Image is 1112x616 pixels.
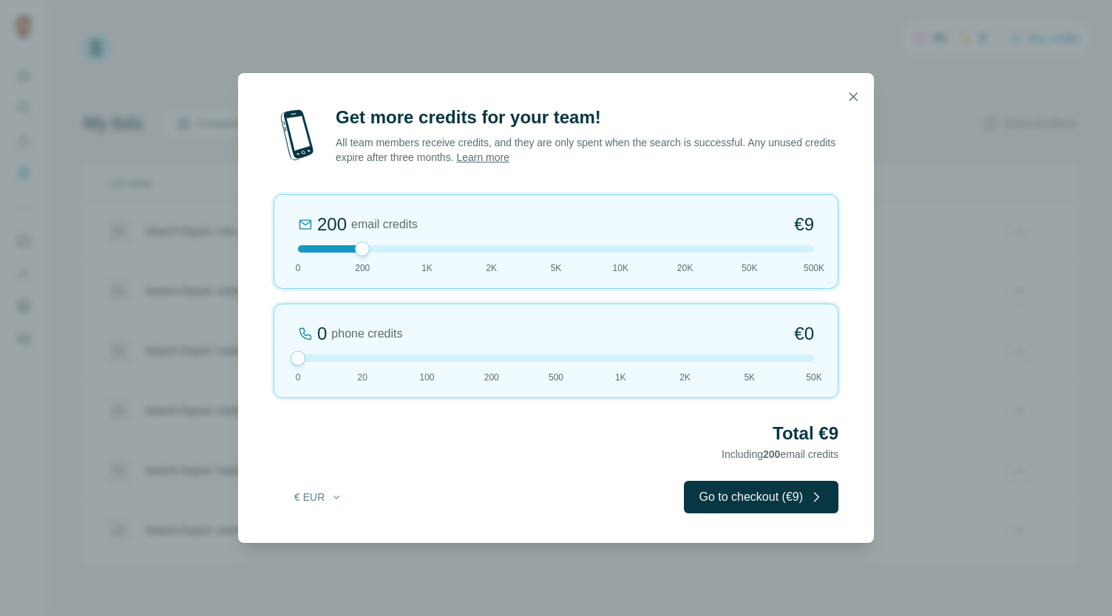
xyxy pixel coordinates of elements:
p: All team members receive credits, and they are only spent when the search is successful. Any unus... [336,135,838,165]
span: 2K [679,371,691,384]
span: email credits [351,216,418,233]
h2: Total €9 [274,422,838,445]
img: mobile-phone [274,106,321,165]
span: 5K [744,371,755,384]
span: 200 [355,261,370,275]
span: 500 [549,371,563,384]
span: 1K [421,261,433,275]
button: Go to checkout (€9) [684,481,838,513]
span: 200 [484,371,499,384]
span: 0 [296,261,301,275]
span: 0 [296,371,301,384]
span: 20K [677,261,693,275]
span: €9 [794,213,814,236]
span: 50K [806,371,821,384]
span: 1K [615,371,626,384]
span: Including email credits [722,448,838,460]
span: phone credits [331,325,402,343]
span: 2K [486,261,497,275]
span: 20 [358,371,367,384]
span: 50K [742,261,757,275]
div: 0 [317,322,327,346]
span: 500K [804,261,824,275]
span: €0 [794,322,814,346]
a: Learn more [456,151,509,163]
div: 200 [317,213,347,236]
button: € EUR [284,484,353,510]
span: 100 [419,371,434,384]
span: 200 [763,448,780,460]
span: 10K [613,261,628,275]
span: 5K [551,261,562,275]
